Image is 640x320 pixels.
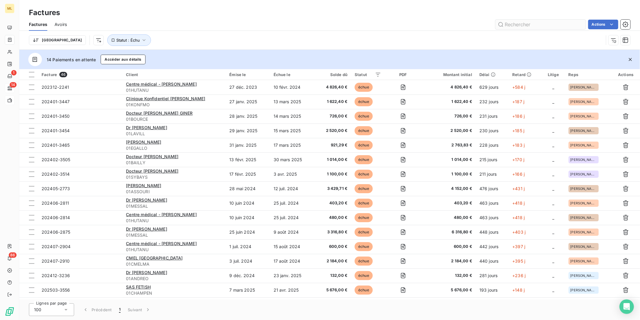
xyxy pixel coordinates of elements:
[229,72,266,77] div: Émise le
[425,273,472,279] span: 132,00 €
[42,244,71,249] span: 202407-2904
[425,229,472,235] span: 6 316,80 €
[42,215,70,220] span: 202406-2814
[126,241,197,246] span: Centre médical - [PERSON_NAME]
[355,126,373,135] span: échue
[570,288,597,292] span: [PERSON_NAME]
[512,72,538,77] div: Retard
[570,114,597,118] span: [PERSON_NAME]
[42,186,70,191] span: 202405-2773
[476,94,509,109] td: 232 jours
[226,80,270,94] td: 27 déc. 2023
[570,172,597,176] span: [PERSON_NAME]
[512,171,525,177] span: +166 j
[355,286,373,295] span: échue
[10,82,17,88] span: 14
[126,110,193,116] span: Docteur [PERSON_NAME] GINER
[425,72,472,77] div: Montant initial
[553,258,554,264] span: _
[29,7,60,18] h3: Factures
[226,297,270,312] td: 18 mars 2025
[425,200,472,206] span: 403,20 €
[318,215,347,221] span: 480,00 €
[34,307,41,313] span: 100
[425,157,472,163] span: 1 014,00 €
[126,139,161,145] span: [PERSON_NAME]
[570,129,597,133] span: [PERSON_NAME]
[270,283,315,297] td: 21 avr. 2025
[270,239,315,254] td: 15 août 2024
[615,72,636,77] div: Actions
[126,116,222,122] span: 01BOURCE
[355,170,373,179] span: échue
[116,38,140,43] span: Statut : Échu
[107,34,151,46] button: Statut : Échu
[425,142,472,148] span: 2 763,83 €
[42,200,69,206] span: 202406-2811
[512,273,525,278] span: +236 j
[553,229,554,235] span: _
[553,200,554,206] span: _
[355,184,373,193] span: échue
[226,254,270,268] td: 3 juil. 2024
[126,82,197,87] span: Centre médical - [PERSON_NAME]
[42,128,70,133] span: 202401-3454
[318,142,347,148] span: 921,29 €
[355,213,373,222] span: échue
[318,72,347,77] div: Solde dû
[476,225,509,239] td: 448 jours
[495,20,586,29] input: Rechercher
[101,55,145,64] button: Accéder aux détails
[126,270,167,275] span: Dr [PERSON_NAME]
[42,99,70,104] span: 202401-3447
[59,72,67,77] span: 46
[29,21,47,27] span: Factures
[42,171,70,177] span: 202402-3514
[553,215,554,220] span: _
[124,303,155,316] button: Suivant
[42,142,70,148] span: 202401-3465
[553,157,554,162] span: _
[126,276,222,282] span: 01ANDREO
[226,268,270,283] td: 9 déc. 2024
[126,218,222,224] span: 01HUTANU
[512,186,525,191] span: +431 j
[126,145,222,151] span: 01EGALLO
[512,142,525,148] span: +183 j
[126,255,183,261] span: CMEL [GEOGRAPHIC_DATA]
[476,109,509,123] td: 231 jours
[553,171,554,177] span: _
[553,128,554,133] span: _
[569,72,608,77] div: Reps
[270,196,315,210] td: 25 juil. 2024
[425,215,472,221] span: 480,00 €
[355,97,373,106] span: échue
[226,239,270,254] td: 1 juil. 2024
[318,200,347,206] span: 403,20 €
[512,200,525,206] span: +418 j
[126,299,178,304] span: Docteur [PERSON_NAME]
[126,290,222,296] span: 01CHAMPEN
[270,109,315,123] td: 14 mars 2025
[553,99,554,104] span: _
[318,273,347,279] span: 132,00 €
[318,128,347,134] span: 2 520,00 €
[318,84,347,90] span: 4 826,40 €
[512,85,525,90] span: +584 j
[126,189,222,195] span: 01ASSOURI
[355,199,373,208] span: échue
[126,226,167,232] span: Dr [PERSON_NAME]
[270,94,315,109] td: 13 mars 2025
[570,201,597,205] span: [PERSON_NAME]
[476,196,509,210] td: 463 jours
[126,247,222,253] span: 01HUTANU
[512,99,524,104] span: +187 j
[355,141,373,150] span: échue
[226,225,270,239] td: 25 juin 2024
[226,138,270,152] td: 31 janv. 2025
[126,102,222,108] span: 01KONFMO
[355,257,373,266] span: échue
[318,258,347,264] span: 2 184,00 €
[476,210,509,225] td: 463 jours
[126,197,167,203] span: Dr [PERSON_NAME]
